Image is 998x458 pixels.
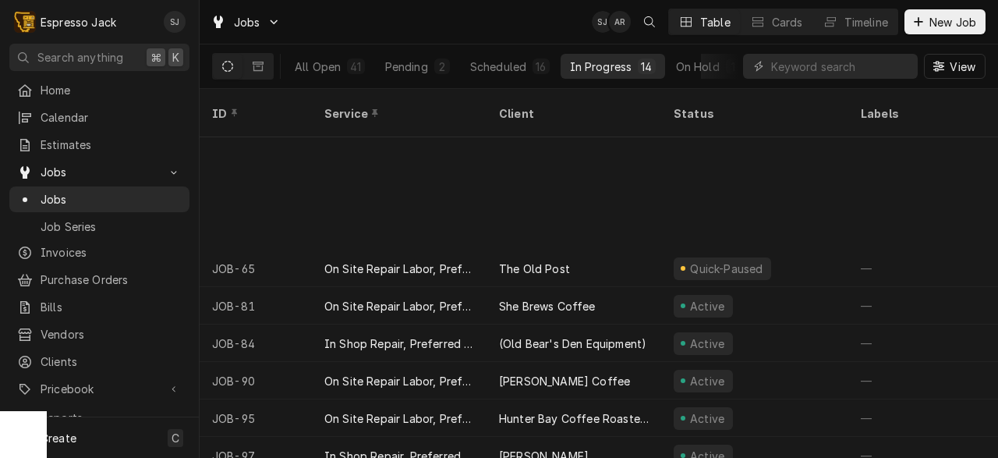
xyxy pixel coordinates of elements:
[172,430,179,446] span: C
[688,373,727,389] div: Active
[570,59,632,75] div: In Progress
[234,14,260,30] span: Jobs
[674,105,833,122] div: Status
[324,261,474,277] div: On Site Repair Labor, Prefered Rate, Regular Hours
[9,44,189,71] button: Search anything⌘K
[9,294,189,320] a: Bills
[324,410,474,427] div: On Site Repair Labor, Prefered Rate, Regular Hours
[41,191,182,208] span: Jobs
[499,105,646,122] div: Client
[324,298,474,314] div: On Site Repair Labor, Prefered Rate, Regular Hours
[688,298,727,314] div: Active
[499,261,570,277] div: The Old Post
[324,105,471,122] div: Service
[9,186,189,212] a: Jobs
[499,410,649,427] div: Hunter Bay Coffee Roasters
[688,261,765,277] div: Quick-Paused
[14,11,36,33] div: E
[688,410,727,427] div: Active
[164,11,186,33] div: SJ
[470,59,526,75] div: Scheduled
[200,250,312,287] div: JOB-65
[609,11,631,33] div: AR
[9,321,189,347] a: Vendors
[295,59,341,75] div: All Open
[200,362,312,399] div: JOB-90
[212,105,296,122] div: ID
[9,214,189,240] a: Job Series
[676,59,720,75] div: On Hold
[536,59,546,75] div: 16
[499,373,630,389] div: [PERSON_NAME] Coffee
[41,410,182,426] span: Reports
[904,9,986,34] button: New Job
[41,164,158,180] span: Jobs
[924,54,986,79] button: View
[41,14,116,30] div: Espresso Jack
[41,431,76,445] span: Create
[641,59,652,75] div: 14
[41,353,182,370] span: Clients
[9,405,189,431] a: Reports
[772,14,803,30] div: Cards
[41,299,182,315] span: Bills
[437,59,447,75] div: 2
[700,14,731,30] div: Table
[609,11,631,33] div: Allan Ross's Avatar
[41,381,158,397] span: Pricebook
[164,11,186,33] div: Samantha Janssen's Avatar
[41,137,182,153] span: Estimates
[9,77,189,103] a: Home
[204,9,287,35] a: Go to Jobs
[150,49,161,66] span: ⌘
[41,109,182,126] span: Calendar
[385,59,428,75] div: Pending
[9,240,189,265] a: Invoices
[499,336,646,352] div: (Old Bear's Den Equipment)
[9,349,189,375] a: Clients
[172,49,179,66] span: K
[9,105,189,130] a: Calendar
[41,326,182,343] span: Vendors
[200,287,312,325] div: JOB-81
[926,14,979,30] span: New Job
[41,244,182,261] span: Invoices
[350,59,361,75] div: 41
[9,376,189,402] a: Go to Pricebook
[9,159,189,185] a: Go to Jobs
[14,11,36,33] div: Espresso Jack's Avatar
[200,325,312,362] div: JOB-84
[844,14,888,30] div: Timeline
[592,11,614,33] div: Samantha Janssen's Avatar
[499,298,596,314] div: She Brews Coffee
[41,218,182,235] span: Job Series
[41,272,182,288] span: Purchase Orders
[324,336,474,352] div: In Shop Repair, Preferred Rate
[41,82,182,98] span: Home
[729,59,738,75] div: 1
[9,132,189,158] a: Estimates
[771,54,910,79] input: Keyword search
[324,373,474,389] div: On Site Repair Labor, Prefered Rate, Regular Hours
[592,11,614,33] div: SJ
[9,267,189,293] a: Purchase Orders
[37,49,123,66] span: Search anything
[947,59,979,75] span: View
[637,9,662,34] button: Open search
[200,399,312,437] div: JOB-95
[688,336,727,352] div: Active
